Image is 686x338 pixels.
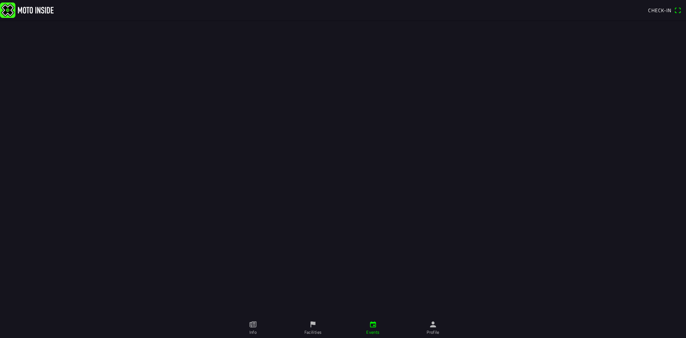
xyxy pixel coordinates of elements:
[429,320,437,328] ion-icon: person
[249,320,257,328] ion-icon: paper
[369,320,377,328] ion-icon: calendar
[427,329,439,335] ion-label: Profile
[366,329,379,335] ion-label: Events
[249,329,257,335] ion-label: Info
[304,329,322,335] ion-label: Facilities
[648,6,671,14] span: Check-in
[309,320,317,328] ion-icon: flag
[645,4,685,16] a: Check-inqr scanner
